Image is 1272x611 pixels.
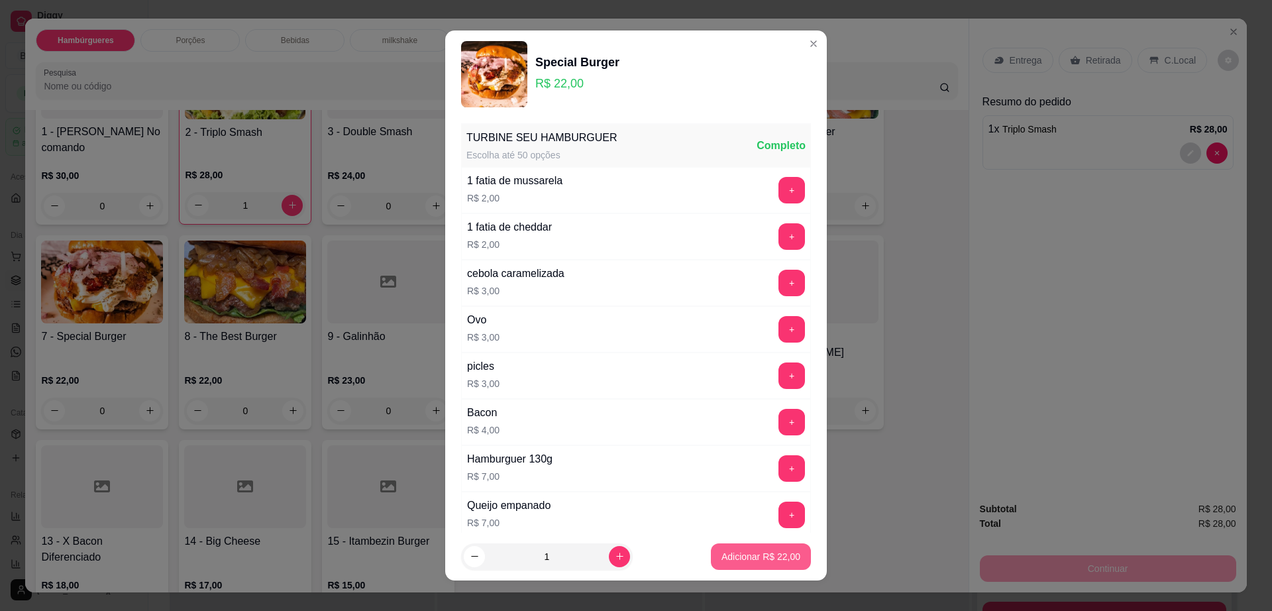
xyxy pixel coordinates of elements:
[466,130,617,146] div: TURBINE SEU HAMBURGUER
[467,423,500,437] p: R$ 4,00
[467,266,564,282] div: cebola caramelizada
[461,41,527,107] img: product-image
[778,409,805,435] button: add
[778,223,805,250] button: add
[778,270,805,296] button: add
[467,331,500,344] p: R$ 3,00
[535,53,619,72] div: Special Burger
[711,543,811,570] button: Adicionar R$ 22,00
[467,498,551,514] div: Queijo empanado
[467,192,562,205] p: R$ 2,00
[467,173,562,189] div: 1 fatia de mussarela
[467,219,552,235] div: 1 fatia de cheddar
[803,33,824,54] button: Close
[467,284,564,298] p: R$ 3,00
[778,177,805,203] button: add
[464,546,485,567] button: decrease-product-quantity
[467,312,500,328] div: Ovo
[467,238,552,251] p: R$ 2,00
[721,550,800,563] p: Adicionar R$ 22,00
[778,316,805,343] button: add
[757,138,806,154] div: Completo
[467,359,500,374] div: picles
[535,74,619,93] p: R$ 22,00
[467,516,551,529] p: R$ 7,00
[467,451,553,467] div: Hamburguer 130g
[467,377,500,390] p: R$ 3,00
[778,362,805,389] button: add
[778,502,805,528] button: add
[467,405,500,421] div: Bacon
[609,546,630,567] button: increase-product-quantity
[466,148,617,162] div: Escolha até 50 opções
[778,455,805,482] button: add
[467,470,553,483] p: R$ 7,00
